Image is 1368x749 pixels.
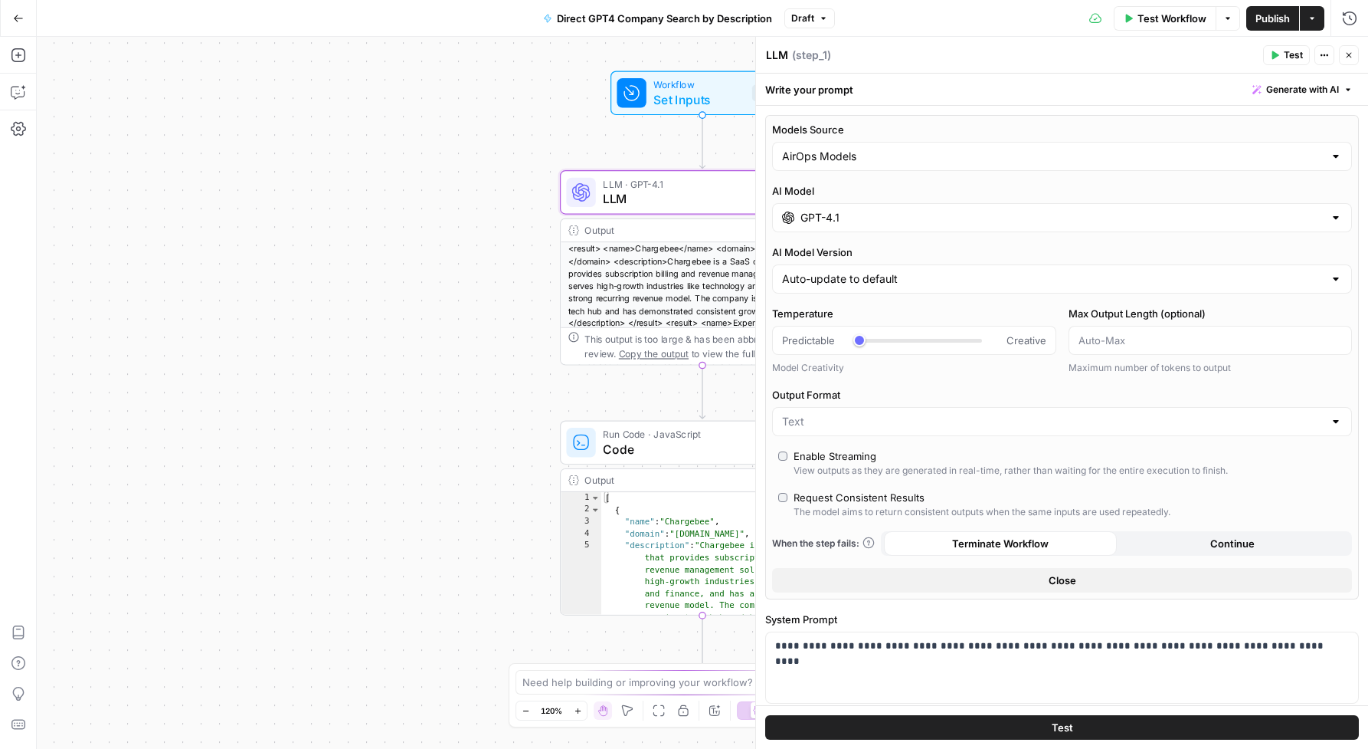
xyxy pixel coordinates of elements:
label: AI Model Version [772,245,1352,260]
span: Set Inputs [653,90,745,109]
div: 1 [561,492,601,504]
span: LLM · GPT-4.1 [603,177,796,192]
span: Run Code · JavaScript [603,427,794,442]
button: Continue [1117,531,1350,556]
button: Test [1263,45,1310,65]
div: Output [584,223,816,238]
div: LLM · GPT-4.1LLMStep 1Output<result> <name>Chargebee</name> <domain>[DOMAIN_NAME]</domain> <descr... [560,170,845,365]
input: Enable StreamingView outputs as they are generated in real-time, rather than waiting for the enti... [778,452,787,461]
div: 5 [561,540,601,636]
span: ( step_1 ) [792,48,831,63]
div: Request Consistent Results [794,490,925,505]
span: Direct GPT4 Company Search by Description [557,11,772,26]
input: Auto-Max [1078,333,1343,348]
span: Creative [1006,333,1046,348]
span: Test [1284,48,1303,62]
input: Request Consistent ResultsThe model aims to return consistent outputs when the same inputs are us... [778,493,787,502]
button: Publish [1246,6,1299,31]
div: Output [584,473,816,488]
input: AirOps Models [782,149,1324,164]
label: AI Model [772,183,1352,199]
div: Model Creativity [772,361,1056,375]
span: 120% [541,705,562,717]
span: Workflow [653,77,745,92]
div: 2 [561,504,601,517]
label: Temperature [772,306,1056,321]
label: Models Source [772,122,1352,137]
span: Publish [1255,11,1290,26]
div: Maximum number of tokens to output [1069,361,1353,375]
textarea: LLM [766,48,788,63]
button: Draft [784,8,835,28]
div: 3 [561,516,601,528]
a: When the step fails: [772,537,875,550]
button: Direct GPT4 Company Search by Description [534,6,781,31]
span: Close [1049,573,1076,588]
div: This output is too large & has been abbreviated for review. to view the full content. [584,331,836,360]
span: Copy the output [619,348,689,359]
g: Edge from step_1 to step_2 [699,366,705,419]
button: Generate with AI [1246,80,1359,100]
span: Generate with AI [1266,83,1339,97]
div: The model aims to return consistent outputs when the same inputs are used repeatedly. [794,505,1170,519]
label: Max Output Length (optional) [1069,306,1353,321]
button: Close [772,568,1352,593]
label: Output Format [772,387,1352,402]
span: Test [1052,720,1073,735]
span: Terminate Workflow [952,536,1049,551]
div: View outputs as they are generated in real-time, rather than waiting for the entire execution to ... [794,464,1228,478]
input: Auto-update to default [782,271,1324,287]
span: Toggle code folding, rows 2 through 6 [591,504,601,517]
span: Predictable [782,333,835,348]
label: System Prompt [765,612,1359,627]
span: LLM [603,189,796,208]
span: Code [603,440,794,458]
div: WorkflowSet InputsInputs [560,71,845,116]
button: Test Workflow [1114,6,1216,31]
span: Draft [791,11,814,25]
button: Test [765,715,1359,740]
span: Test Workflow [1137,11,1206,26]
div: 4 [561,528,601,540]
input: Text [782,414,1324,429]
g: Edge from step_2 to end [699,616,705,669]
div: Enable Streaming [794,448,876,464]
span: Continue [1210,536,1255,551]
span: Toggle code folding, rows 1 through 27 [591,492,601,504]
input: Select a model [800,210,1324,225]
div: Run Code · JavaScriptCodeStep 2Output[ { "name":"Chargebee", "domain":"[DOMAIN_NAME]", "descripti... [560,421,845,616]
div: Write your prompt [756,74,1368,105]
g: Edge from start to step_1 [699,115,705,169]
